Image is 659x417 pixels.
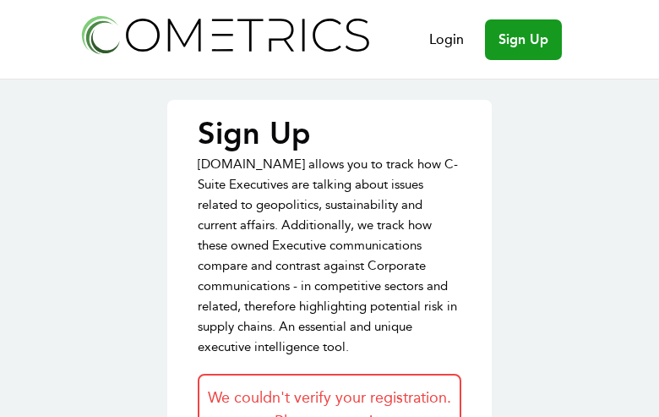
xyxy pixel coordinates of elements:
p: Sign Up [198,117,461,151]
a: Sign Up [485,19,562,60]
img: Cometrics logo [77,10,373,58]
a: Login [429,30,464,50]
p: [DOMAIN_NAME] allows you to track how C-Suite Executives are talking about issues related to geop... [198,154,461,357]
